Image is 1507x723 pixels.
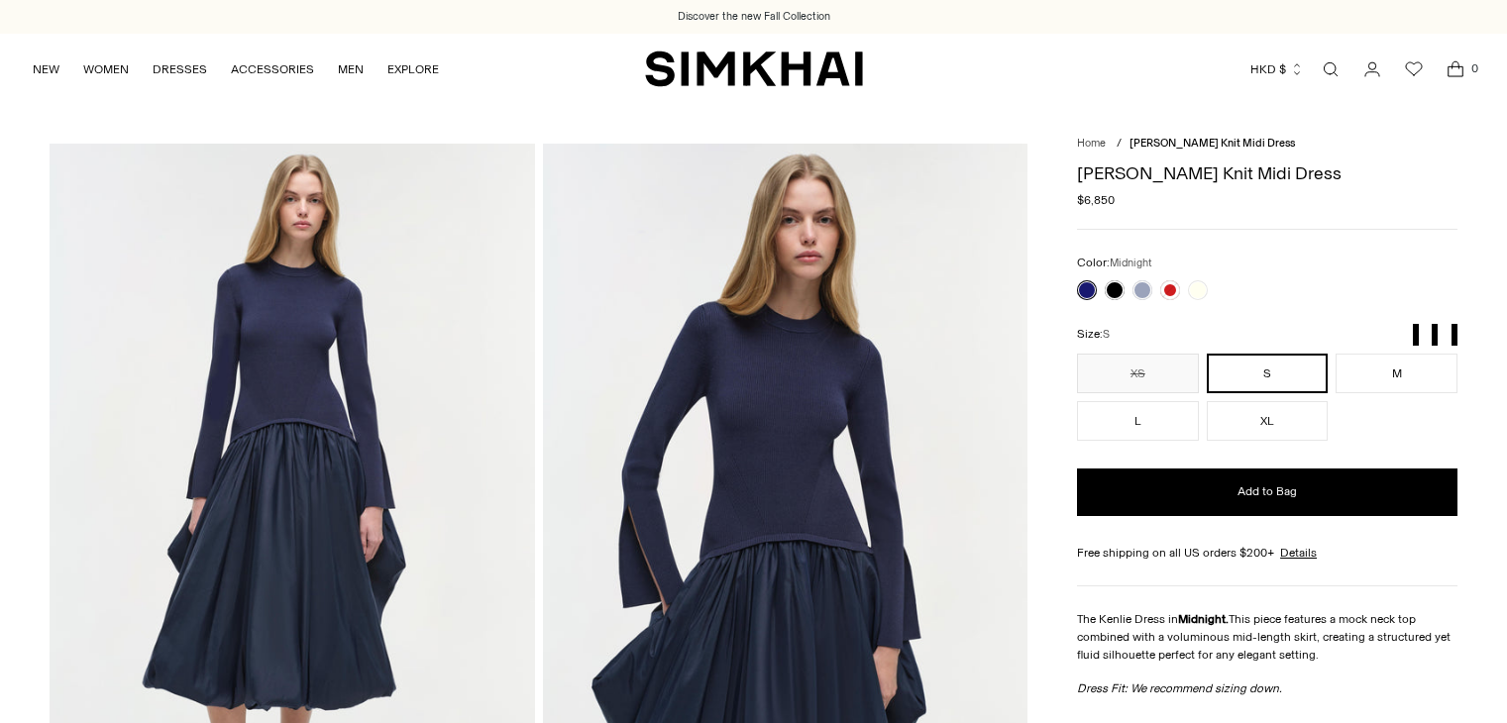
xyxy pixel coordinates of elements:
h1: [PERSON_NAME] Knit Midi Dress [1077,164,1457,182]
button: M [1336,354,1457,393]
a: Open search modal [1311,50,1350,89]
a: Details [1280,544,1317,562]
a: ACCESSORIES [231,48,314,91]
a: Home [1077,137,1106,150]
span: [PERSON_NAME] Knit Midi Dress [1130,137,1295,150]
span: S [1103,328,1110,341]
span: $6,850 [1077,191,1115,209]
a: Wishlist [1394,50,1434,89]
a: Open cart modal [1436,50,1475,89]
button: XL [1207,401,1329,441]
button: XS [1077,354,1199,393]
a: DRESSES [153,48,207,91]
p: The Kenlie Dress in This piece features a mock neck top combined with a voluminous mid-length ski... [1077,610,1457,664]
nav: breadcrumbs [1077,136,1457,153]
a: Go to the account page [1352,50,1392,89]
label: Size: [1077,325,1110,344]
span: Midnight [1110,257,1152,269]
span: Add to Bag [1238,483,1297,500]
em: Dress Fit: We recommend sizing down. [1077,681,1282,695]
span: 0 [1465,59,1483,77]
label: Color: [1077,254,1152,272]
button: Add to Bag [1077,468,1457,516]
a: SIMKHAI [645,50,863,88]
a: NEW [33,48,59,91]
div: Free shipping on all US orders $200+ [1077,544,1457,562]
a: Discover the new Fall Collection [678,9,830,25]
button: HKD $ [1250,48,1304,91]
a: MEN [338,48,364,91]
button: L [1077,401,1199,441]
a: EXPLORE [387,48,439,91]
div: / [1117,136,1122,153]
strong: Midnight. [1178,612,1229,626]
a: WOMEN [83,48,129,91]
button: S [1207,354,1329,393]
